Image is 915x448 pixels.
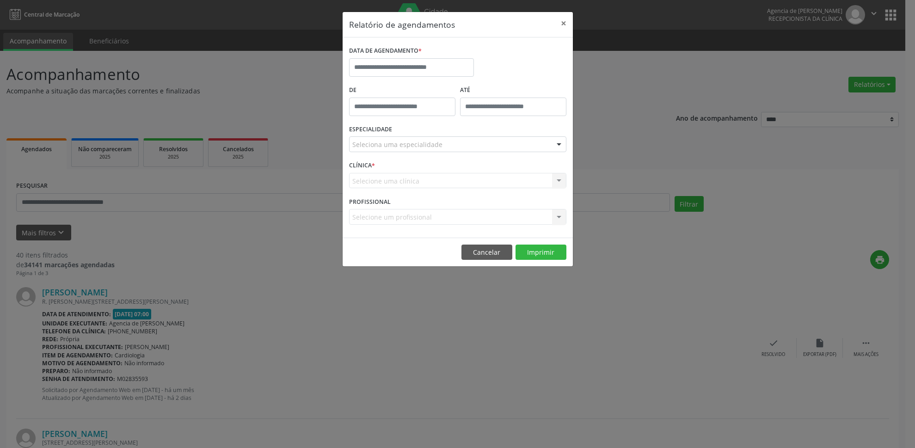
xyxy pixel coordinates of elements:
[516,245,566,260] button: Imprimir
[349,123,392,137] label: ESPECIALIDADE
[349,83,455,98] label: De
[349,44,422,58] label: DATA DE AGENDAMENTO
[349,159,375,173] label: CLÍNICA
[349,18,455,31] h5: Relatório de agendamentos
[352,140,442,149] span: Seleciona uma especialidade
[461,245,512,260] button: Cancelar
[349,195,391,209] label: PROFISSIONAL
[554,12,573,35] button: Close
[460,83,566,98] label: ATÉ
